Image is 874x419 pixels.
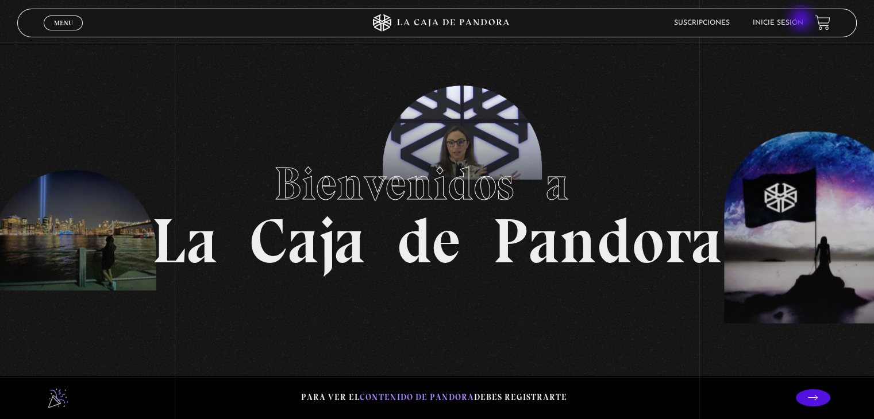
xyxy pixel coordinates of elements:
a: View your shopping cart [815,15,830,30]
span: Bienvenidos a [274,156,600,211]
span: contenido de Pandora [360,392,474,402]
h1: La Caja de Pandora [152,146,722,273]
span: Cerrar [50,29,77,37]
a: Suscripciones [674,20,730,26]
span: Menu [54,20,73,26]
a: Inicie sesión [753,20,803,26]
p: Para ver el debes registrarte [301,390,567,405]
